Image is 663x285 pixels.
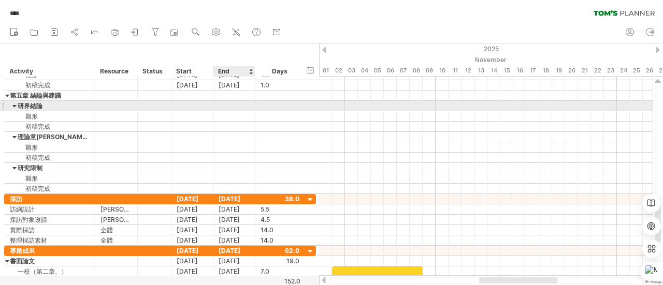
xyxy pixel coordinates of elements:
[213,225,255,235] div: [DATE]
[171,80,213,90] div: [DATE]
[171,246,213,256] div: [DATE]
[171,266,213,276] div: [DATE]
[213,266,255,276] div: [DATE]
[261,204,299,214] div: 5.5
[643,65,656,76] div: Wednesday, 26 November 2025
[261,215,299,224] div: 4.5
[171,194,213,204] div: [DATE]
[10,194,90,204] div: 採訪
[10,132,90,142] div: 理論意[PERSON_NAME]及實務意涵
[487,65,500,76] div: Friday, 14 November 2025
[171,215,213,224] div: [DATE]
[261,225,299,235] div: 14.0
[10,111,90,121] div: 雛形
[10,266,90,276] div: 一校（第二章、）
[213,204,255,214] div: [DATE]
[100,215,132,224] div: [PERSON_NAME]
[565,65,578,76] div: Thursday, 20 November 2025
[345,65,358,76] div: Monday, 3 November 2025
[213,194,255,204] div: [DATE]
[171,204,213,214] div: [DATE]
[213,215,255,224] div: [DATE]
[10,122,90,131] div: 初稿完成
[176,66,207,77] div: Start
[10,246,90,256] div: 專題成果
[10,173,90,183] div: 雛形
[10,80,90,90] div: 初稿完成
[171,225,213,235] div: [DATE]
[100,225,132,235] div: 全體
[100,66,132,77] div: Resource
[500,65,513,76] div: Saturday, 15 November 2025
[10,204,90,214] div: 訪綱設計
[10,163,90,173] div: 研究限制
[332,65,345,76] div: Sunday, 2 November 2025
[213,256,255,266] div: [DATE]
[617,65,630,76] div: Monday, 24 November 2025
[100,204,132,214] div: [PERSON_NAME]
[171,235,213,245] div: [DATE]
[10,215,90,224] div: 採訪對象邀請
[218,66,249,77] div: End
[10,101,90,111] div: 研界結論
[10,142,90,152] div: 雛形
[384,65,397,76] div: Thursday, 6 November 2025
[526,65,539,76] div: Monday, 17 November 2025
[358,65,371,76] div: Tuesday, 4 November 2025
[261,235,299,245] div: 14.0
[261,266,299,276] div: 7.0
[630,65,643,76] div: Tuesday, 25 November 2025
[436,65,449,76] div: Monday, 10 November 2025
[10,256,90,266] div: 書面論文
[171,256,213,266] div: [DATE]
[410,65,423,76] div: Saturday, 8 November 2025
[539,65,552,76] div: Tuesday, 18 November 2025
[643,282,660,285] div: Show Legend
[142,66,165,77] div: Status
[9,66,89,77] div: Activity
[474,65,487,76] div: Thursday, 13 November 2025
[397,65,410,76] div: Friday, 7 November 2025
[213,246,255,256] div: [DATE]
[261,80,299,90] div: 1.0
[645,277,661,284] div: v 422
[213,235,255,245] div: [DATE]
[552,65,565,76] div: Wednesday, 19 November 2025
[371,65,384,76] div: Wednesday, 5 November 2025
[513,65,526,76] div: Sunday, 16 November 2025
[213,80,255,90] div: [DATE]
[10,235,90,245] div: 整理採訪素材
[449,65,462,76] div: Tuesday, 11 November 2025
[423,65,436,76] div: Sunday, 9 November 2025
[100,235,132,245] div: 全體
[10,91,90,100] div: 第五章 結論與建議
[10,184,90,193] div: 初稿完成
[604,65,617,76] div: Sunday, 23 November 2025
[462,65,474,76] div: Wednesday, 12 November 2025
[591,65,604,76] div: Saturday, 22 November 2025
[256,277,300,285] div: 152.0
[319,65,332,76] div: Saturday, 1 November 2025
[10,153,90,162] div: 初稿完成
[255,66,304,77] div: Days
[578,65,591,76] div: Friday, 21 November 2025
[10,225,90,235] div: 實際採訪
